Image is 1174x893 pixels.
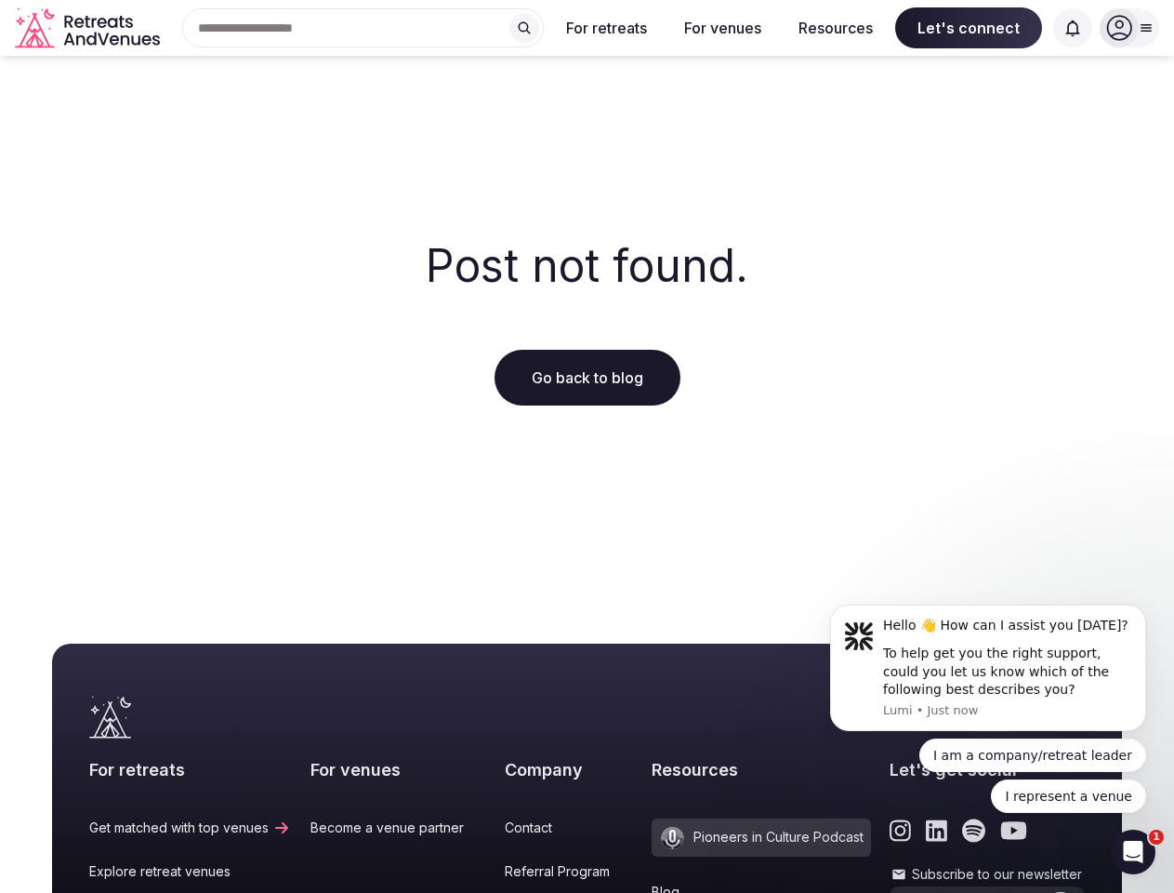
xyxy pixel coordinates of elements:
h2: Company [505,758,632,781]
a: Link to the retreats and venues Youtube page [1000,819,1027,843]
a: Get matched with top venues [89,819,291,837]
a: Link to the retreats and venues LinkedIn page [926,819,947,843]
span: Let's connect [895,7,1042,48]
a: Contact [505,819,632,837]
iframe: Intercom live chat [1111,830,1155,874]
button: Resources [784,7,888,48]
span: 1 [1149,830,1164,845]
iframe: Intercom notifications message [802,588,1174,824]
button: For retreats [551,7,662,48]
a: Become a venue partner [310,819,486,837]
h2: For retreats [89,758,291,781]
button: For venues [669,7,776,48]
a: Pioneers in Culture Podcast [652,819,871,857]
a: Visit the homepage [89,696,131,739]
a: Link to the retreats and venues Spotify page [962,819,985,843]
a: Link to the retreats and venues Instagram page [890,819,911,843]
a: Go back to blog [495,350,680,406]
h2: For venues [310,758,486,781]
a: Visit the homepage [15,7,164,49]
h2: Resources [652,758,871,781]
a: Referral Program [505,862,632,881]
svg: Retreats and Venues company logo [15,7,164,49]
a: Explore retreat venues [89,862,291,881]
h2: Post not found. [426,234,748,297]
label: Subscribe to our newsletter [890,865,1085,884]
